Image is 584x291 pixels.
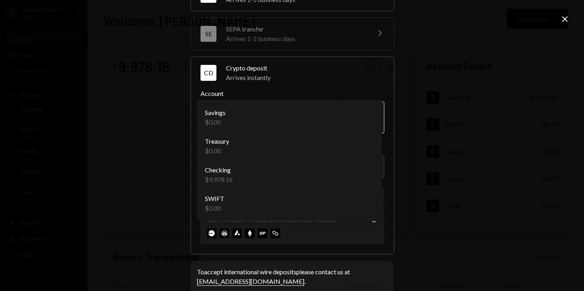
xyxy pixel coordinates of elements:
[197,267,387,286] div: To accept international wire deposits please contact us at .
[201,89,384,98] label: Account
[226,63,384,73] div: Crypto deposit
[205,203,224,213] div: $0.00
[205,175,233,184] div: $9,978.16
[205,137,229,146] div: Treasury
[201,26,216,42] div: SE
[226,24,365,34] div: SEPA transfer
[201,65,216,81] div: CD
[205,146,229,156] div: $0.00
[245,229,255,238] img: ethereum-mainnet
[207,229,216,238] img: base-mainnet
[226,73,384,82] div: Arrives instantly
[220,229,229,238] img: arbitrum-mainnet
[205,165,233,175] div: Checking
[205,117,226,127] div: $0.00
[205,194,224,203] div: SWIFT
[271,229,280,238] img: polygon-mainnet
[197,277,304,286] a: [EMAIL_ADDRESS][DOMAIN_NAME]
[205,108,226,117] div: Savings
[226,34,365,43] div: Arrives 1-2 business days
[232,229,242,238] img: avalanche-mainnet
[258,229,267,238] img: optimism-mainnet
